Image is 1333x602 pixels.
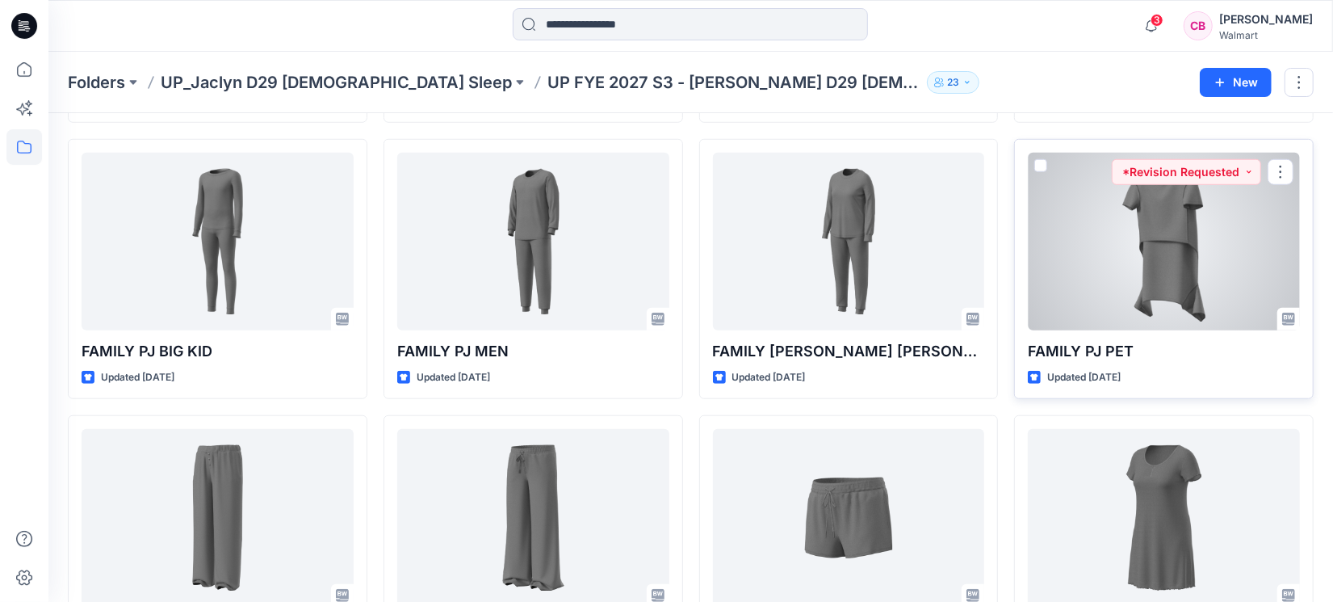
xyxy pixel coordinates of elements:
[947,74,959,91] p: 23
[82,153,354,330] a: FAMILY PJ BIG KID
[713,153,985,330] a: FAMILY PJ MISSY
[1219,10,1313,29] div: [PERSON_NAME]
[1200,68,1272,97] button: New
[82,340,354,363] p: FAMILY PJ BIG KID
[417,369,490,386] p: Updated [DATE]
[1028,153,1300,330] a: FAMILY PJ PET
[927,71,979,94] button: 23
[547,71,920,94] p: UP FYE 2027 S3 - [PERSON_NAME] D29 [DEMOGRAPHIC_DATA] Sleepwear
[713,340,985,363] p: FAMILY [PERSON_NAME] [PERSON_NAME]
[1184,11,1213,40] div: CB
[101,369,174,386] p: Updated [DATE]
[397,153,669,330] a: FAMILY PJ MEN
[397,340,669,363] p: FAMILY PJ MEN
[68,71,125,94] a: Folders
[1219,29,1313,41] div: Walmart
[1028,340,1300,363] p: FAMILY PJ PET
[1047,369,1121,386] p: Updated [DATE]
[161,71,512,94] a: UP_Jaclyn D29 [DEMOGRAPHIC_DATA] Sleep
[1151,14,1163,27] span: 3
[732,369,806,386] p: Updated [DATE]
